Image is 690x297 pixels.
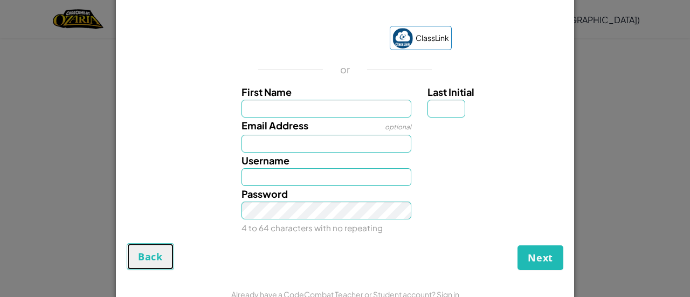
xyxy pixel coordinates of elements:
span: Username [241,154,289,167]
span: Email Address [241,119,308,132]
p: or [340,63,350,76]
img: classlink-logo-small.png [392,28,413,49]
button: Next [517,245,563,270]
iframe: Sign in with Google Button [233,27,384,51]
button: Back [127,243,174,270]
span: ClassLink [416,30,449,46]
span: Next [528,251,553,264]
span: Password [241,188,288,200]
span: Back [138,250,163,263]
span: optional [385,123,411,131]
small: 4 to 64 characters with no repeating [241,223,383,233]
span: First Name [241,86,292,98]
span: Last Initial [427,86,474,98]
